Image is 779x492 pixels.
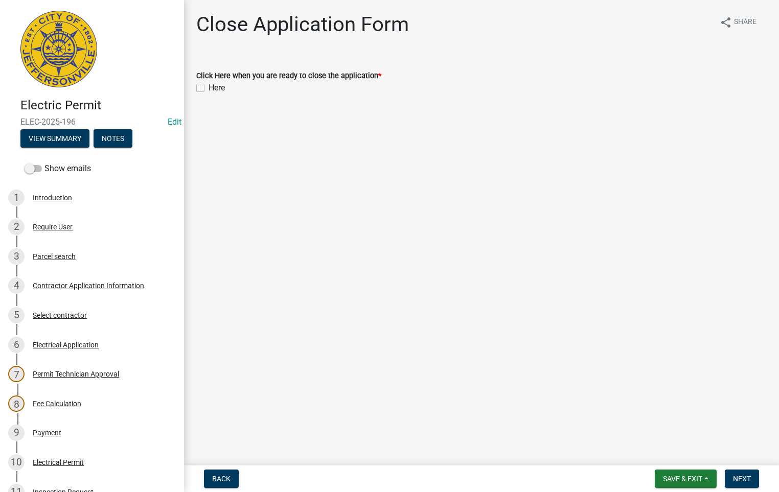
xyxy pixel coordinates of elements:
[168,117,181,127] a: Edit
[8,277,25,294] div: 4
[204,470,239,488] button: Back
[33,223,73,230] div: Require User
[8,307,25,323] div: 5
[33,370,119,378] div: Permit Technician Approval
[25,162,91,175] label: Show emails
[20,98,176,113] h4: Electric Permit
[33,400,81,407] div: Fee Calculation
[20,135,89,143] wm-modal-confirm: Summary
[20,117,164,127] span: ELEC-2025-196
[8,395,25,412] div: 8
[33,194,72,201] div: Introduction
[8,337,25,353] div: 6
[168,117,181,127] wm-modal-confirm: Edit Application Number
[209,82,225,94] label: Here
[20,129,89,148] button: View Summary
[94,129,132,148] button: Notes
[33,459,84,466] div: Electrical Permit
[655,470,717,488] button: Save & Exit
[33,253,76,260] div: Parcel search
[20,11,97,87] img: City of Jeffersonville, Indiana
[8,454,25,471] div: 10
[720,16,732,29] i: share
[712,12,765,32] button: shareShare
[8,425,25,441] div: 9
[663,475,702,483] span: Save & Exit
[196,12,409,37] h1: Close Application Form
[734,16,757,29] span: Share
[8,366,25,382] div: 7
[33,282,144,289] div: Contractor Application Information
[196,73,381,80] label: Click Here when you are ready to close the application
[8,190,25,206] div: 1
[94,135,132,143] wm-modal-confirm: Notes
[725,470,759,488] button: Next
[33,341,99,348] div: Electrical Application
[33,312,87,319] div: Select contractor
[33,429,61,436] div: Payment
[8,219,25,235] div: 2
[733,475,751,483] span: Next
[212,475,231,483] span: Back
[8,248,25,265] div: 3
